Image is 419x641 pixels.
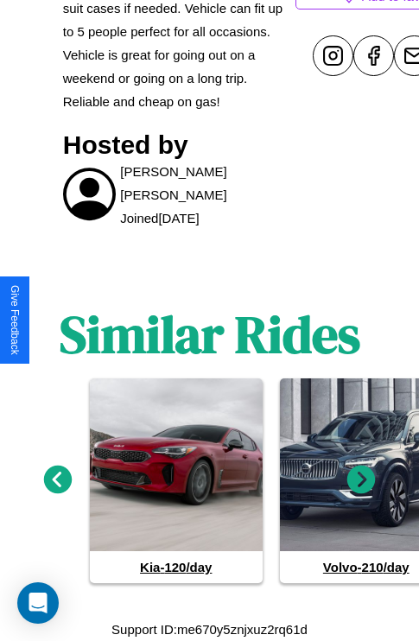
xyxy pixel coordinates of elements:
h3: Hosted by [63,130,287,160]
h1: Similar Rides [60,299,360,370]
div: Open Intercom Messenger [17,582,59,624]
a: Kia-120/day [90,378,263,583]
p: Joined [DATE] [120,206,199,230]
p: [PERSON_NAME] [PERSON_NAME] [120,160,287,206]
div: Give Feedback [9,285,21,355]
p: Support ID: me670y5znjxuz2rq61d [111,618,308,641]
h4: Kia - 120 /day [90,551,263,583]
